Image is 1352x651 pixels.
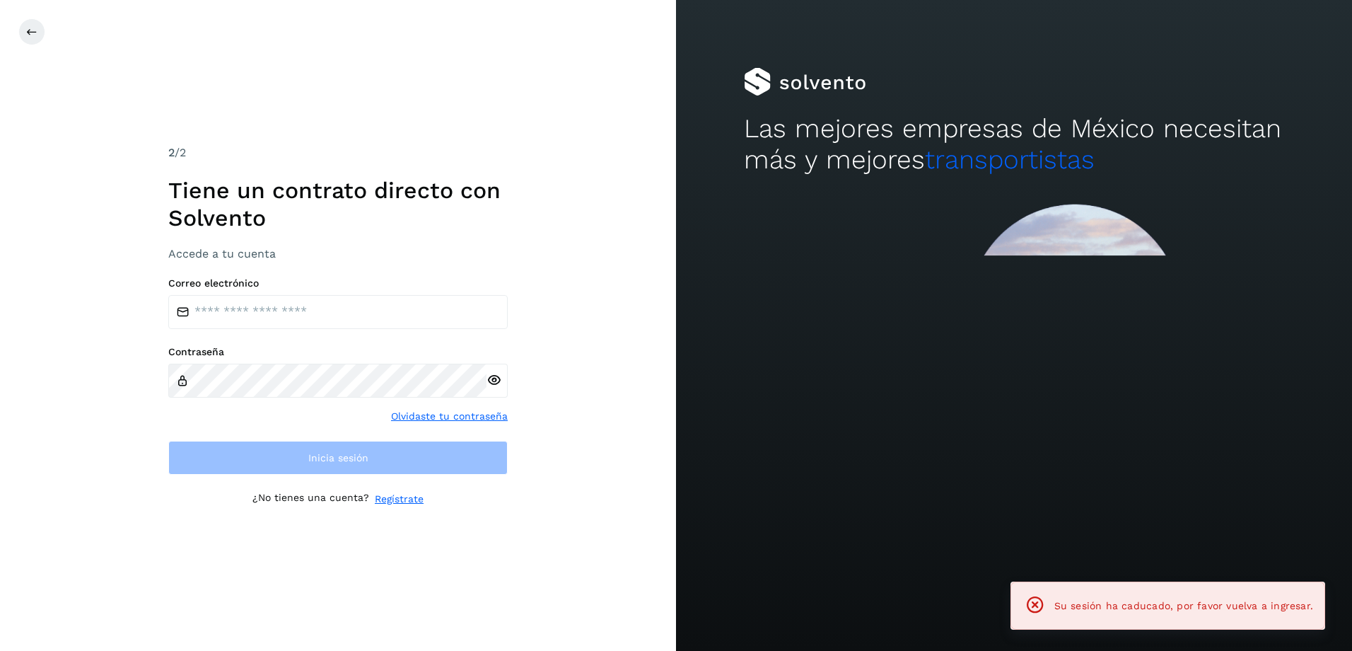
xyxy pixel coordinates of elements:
[375,492,424,507] a: Regístrate
[252,492,369,507] p: ¿No tienes una cuenta?
[925,144,1095,175] span: transportistas
[308,453,368,463] span: Inicia sesión
[168,144,508,161] div: /2
[168,177,508,231] h1: Tiene un contrato directo con Solvento
[1054,600,1313,611] span: Su sesión ha caducado, por favor vuelva a ingresar.
[168,277,508,289] label: Correo electrónico
[168,346,508,358] label: Contraseña
[391,409,508,424] a: Olvidaste tu contraseña
[168,146,175,159] span: 2
[744,113,1285,176] h2: Las mejores empresas de México necesitan más y mejores
[168,247,508,260] h3: Accede a tu cuenta
[168,441,508,475] button: Inicia sesión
